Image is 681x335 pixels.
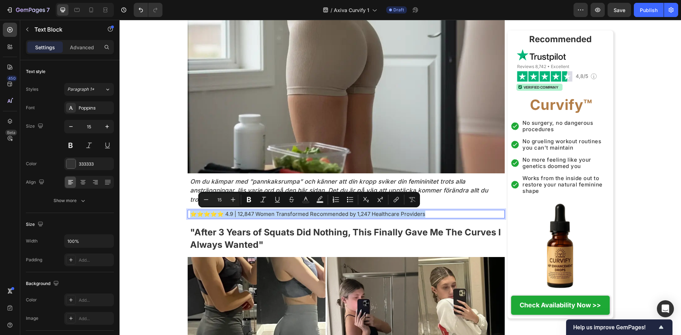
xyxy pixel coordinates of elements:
[398,44,450,49] span: Reviews 8,742 • Excellent
[402,118,490,132] h2: No grueling workout routines you can't maintain
[26,68,45,75] div: Text style
[400,281,481,289] strong: Check Availability Now >>
[331,6,332,14] span: /
[464,76,473,94] strong: ™
[396,182,485,270] img: gempages_578032762192134844-0b4560d3-bb90-4d9d-8f3d-c16d1b9fa7cb.webp
[402,99,490,113] h2: No surgery, no dangerous procedures
[70,157,385,185] h2: Rich Text Editor. Editing area: main
[26,178,46,187] div: Align
[3,3,53,17] button: 7
[392,121,400,129] img: gempages_578032762192134844-39107128-b0aa-4e63-97b1-14a6b620bb05.png
[26,297,37,303] div: Color
[7,76,17,81] div: 450
[54,197,87,204] div: Show more
[46,6,50,14] p: 7
[71,157,384,185] p: Om du kämpar med ”pannkaksrumpa” och känner att din kropp sviker din femininitet trots alla anstr...
[79,297,112,303] div: Add...
[456,54,469,60] span: 4,8/5
[26,105,35,111] div: Font
[657,300,674,317] div: Open Intercom Messenger
[398,65,403,69] img: gempages_578032762192134844-a693a73f-720e-434a-99b6-80efd67575ae.png
[26,122,45,131] div: Size
[198,192,420,207] div: Editor contextual toolbar
[120,20,681,335] iframe: Design area
[26,220,45,229] div: Size
[79,105,112,111] div: Poppins
[64,83,114,96] button: Paragraph 1*
[410,14,472,24] strong: Recommended
[70,190,385,199] div: Rich Text Editor. Editing area: main
[26,315,38,322] div: Image
[573,324,657,331] span: Help us improve GemPages!
[71,191,384,198] p: ⭐⭐⭐⭐⭐ 4.9 | 12,847 Women Transformed Recommended by 1,247 Healthcare Providers
[26,257,42,263] div: Padding
[79,316,112,322] div: Add...
[397,28,447,42] img: gempages_578032762192134844-1c2b5575-4325-41c3-926f-9ca0da7101fd.png
[26,194,114,207] button: Show more
[392,139,400,147] img: gempages_578032762192134844-39107128-b0aa-4e63-97b1-14a6b620bb05.png
[70,44,94,51] p: Advanced
[614,7,625,13] span: Save
[334,6,369,14] span: Axiva Curvify 1
[65,235,113,247] input: Auto
[393,75,490,95] h2: Curvify
[392,161,400,169] img: gempages_578032762192134844-39107128-b0aa-4e63-97b1-14a6b620bb05.png
[402,155,490,175] h2: Works from the inside out to restore your natural feminine shape
[573,323,665,331] button: Show survey - Help us improve GemPages!
[34,25,95,34] p: Text Block
[5,130,17,135] div: Beta
[403,65,439,70] h2: Verified Company
[26,161,37,167] div: Color
[79,161,112,167] div: 333333
[71,207,381,230] strong: "After 3 Years of Squats Did Nothing, This Finally Gave Me The Curves I Always Wanted"
[393,7,404,13] span: Draft
[471,54,477,60] img: gempages_578032762192134844-2d7c6568-95bf-4cb2-a064-96d9bf058dd3.png
[26,238,38,244] div: Width
[402,136,490,150] h2: No more feeling like your genetics doomed you
[26,279,60,289] div: Background
[26,86,38,93] div: Styles
[35,44,55,51] p: Settings
[134,3,162,17] div: Undo/Redo
[634,3,664,17] button: Publish
[640,6,658,14] div: Publish
[79,257,112,263] div: Add...
[392,276,490,295] a: Check Availability Now >>
[67,86,94,93] span: Paragraph 1*
[392,102,400,111] img: gempages_578032762192134844-39107128-b0aa-4e63-97b1-14a6b620bb05.png
[397,51,454,62] img: gempages_578032762192134844-ea1ab0b3-9e5c-4e4c-9dba-f8a69c0166a3.png
[608,3,631,17] button: Save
